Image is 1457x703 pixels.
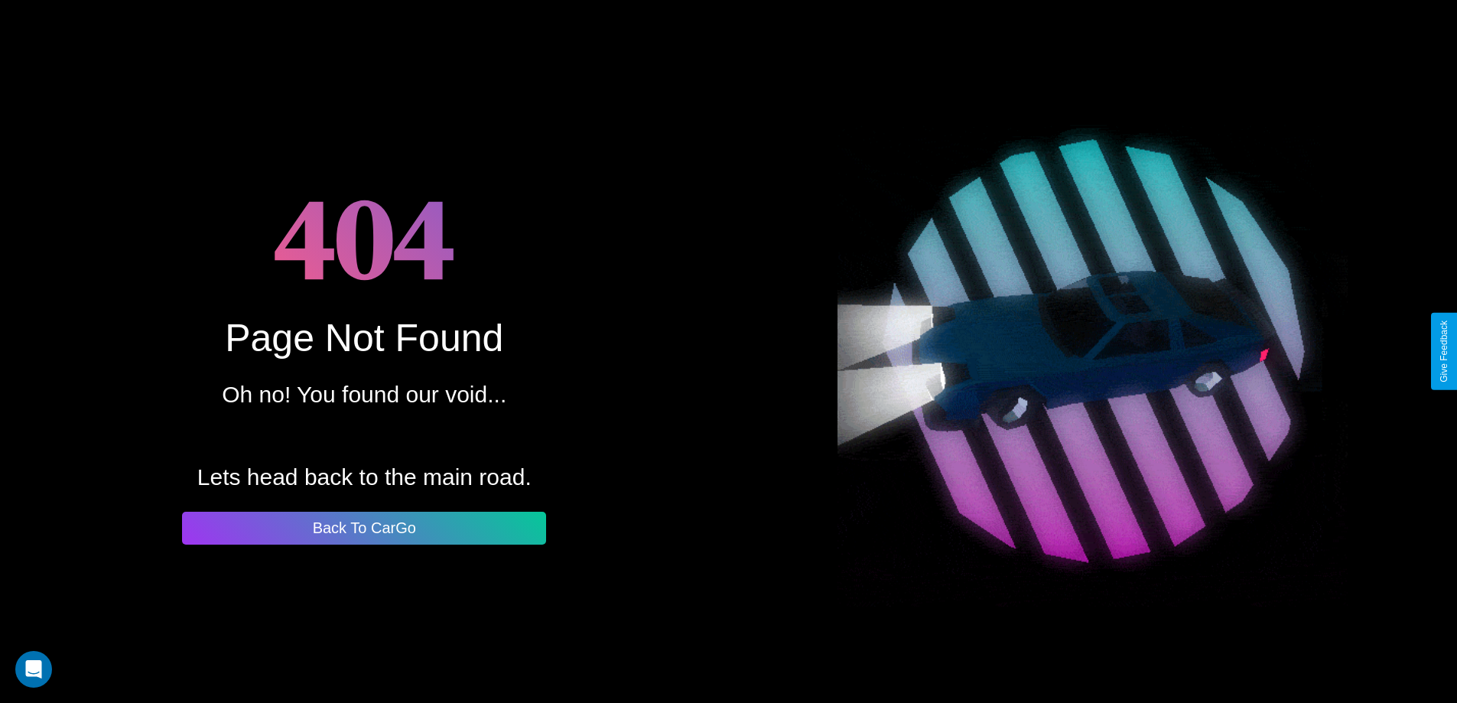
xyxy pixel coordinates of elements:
[182,512,546,545] button: Back To CarGo
[197,374,532,498] p: Oh no! You found our void... Lets head back to the main road.
[274,159,455,316] h1: 404
[837,96,1348,607] img: spinning car
[15,651,52,688] div: Open Intercom Messenger
[1439,321,1449,382] div: Give Feedback
[225,316,503,360] div: Page Not Found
